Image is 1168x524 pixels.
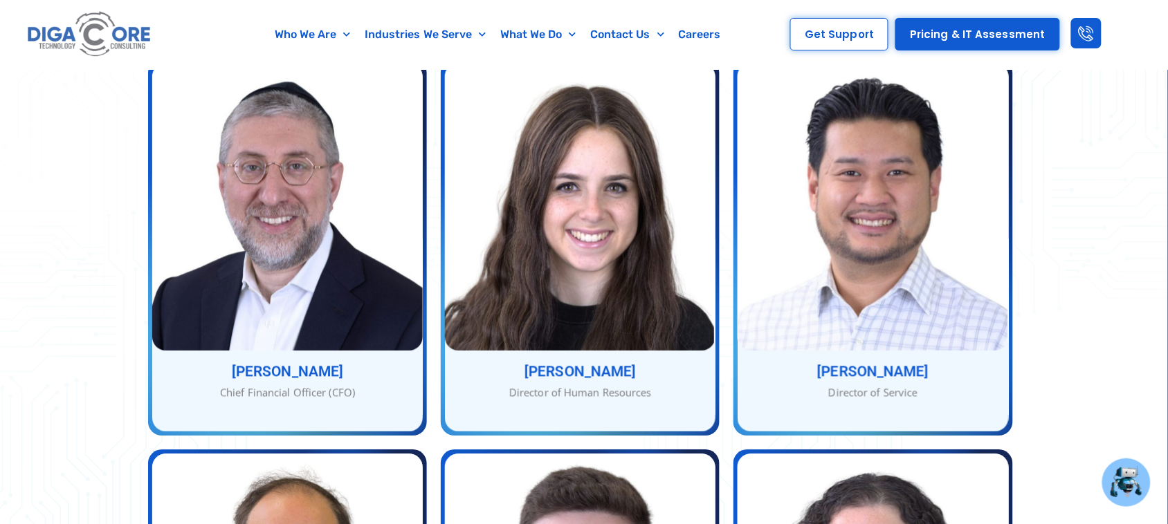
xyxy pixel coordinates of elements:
[738,364,1008,379] h3: [PERSON_NAME]
[24,7,155,62] img: Digacore logo 1
[493,19,583,50] a: What We Do
[445,63,715,350] img: Dena-Jacob - Director of Human Resources
[671,19,728,50] a: Careers
[152,63,423,350] img: Shimon-Lax - Chief Financial Officer (CFO)
[895,18,1059,50] a: Pricing & IT Assessment
[358,19,493,50] a: Industries We Serve
[583,19,671,50] a: Contact Us
[445,364,715,379] h3: [PERSON_NAME]
[738,384,1008,400] div: Director of Service
[738,63,1008,350] img: Dan-Lee -Director of Service
[232,19,763,50] nav: Menu
[268,19,358,50] a: Who We Are
[790,18,888,50] a: Get Support
[152,384,423,400] div: Chief Financial Officer (CFO)
[445,384,715,400] div: Director of Human Resources
[910,29,1045,39] span: Pricing & IT Assessment
[152,364,423,379] h3: [PERSON_NAME]
[805,29,874,39] span: Get Support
